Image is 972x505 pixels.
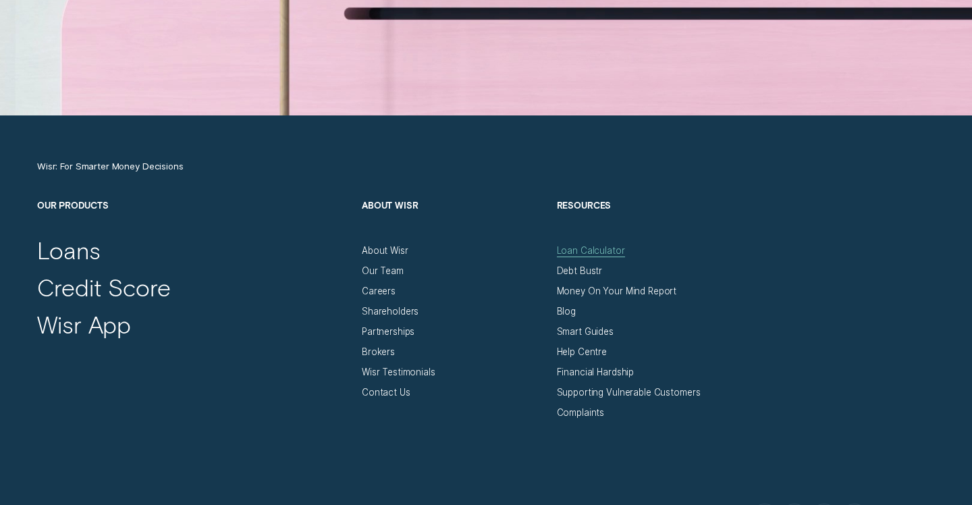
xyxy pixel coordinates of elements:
[557,245,625,257] a: Loan Calculator
[362,367,435,378] a: Wisr Testimonials
[557,387,701,398] a: Supporting Vulnerable Customers
[362,306,418,317] a: Shareholders
[362,200,545,245] h2: About Wisr
[37,161,184,172] a: Wisr: For Smarter Money Decisions
[557,346,607,358] a: Help Centre
[37,200,350,245] h2: Our Products
[362,326,414,338] a: Partnerships
[37,236,101,265] a: Loans
[557,326,614,338] a: Smart Guides
[557,407,605,419] a: Complaints
[362,387,410,398] a: Contact Us
[557,306,576,317] a: Blog
[557,265,603,277] a: Debt Bustr
[362,286,396,297] a: Careers
[362,346,395,358] a: Brokers
[557,367,634,378] a: Financial Hardship
[362,265,404,277] a: Our Team
[557,286,677,297] a: Money On Your Mind Report
[37,273,171,302] a: Credit Score
[557,200,740,245] h2: Resources
[362,245,408,257] a: About Wisr
[37,310,131,339] a: Wisr App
